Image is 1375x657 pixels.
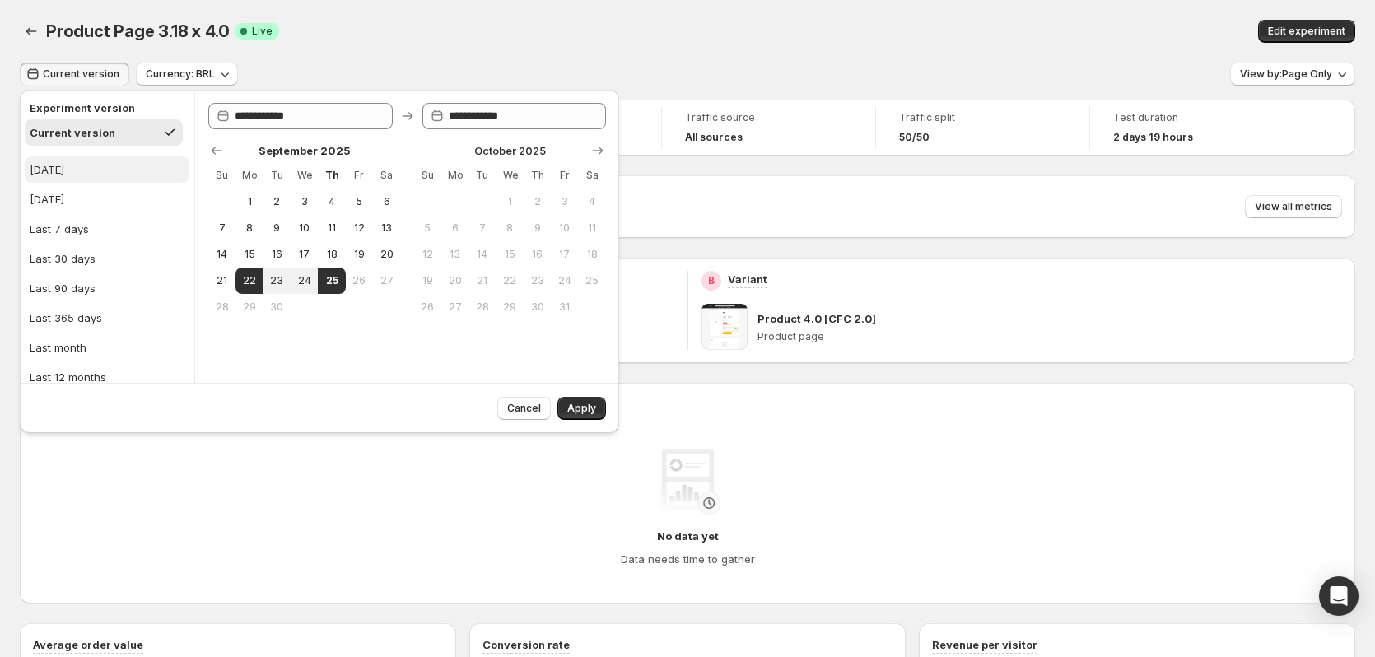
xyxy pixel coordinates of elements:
[25,305,189,331] button: Last 365 days
[25,186,189,212] button: [DATE]
[1240,68,1332,81] span: View by: Page Only
[496,215,524,241] button: Wednesday October 8 2025
[318,162,345,189] th: Thursday
[352,274,366,287] span: 26
[242,169,256,182] span: Mo
[297,169,311,182] span: We
[586,139,609,162] button: Show next month, November 2025
[441,215,468,241] button: Monday October 6 2025
[373,268,400,294] button: Saturday September 27 2025
[263,189,291,215] button: Tuesday September 2 2025
[324,274,338,287] span: 25
[270,248,284,261] span: 16
[708,274,715,287] h2: B
[482,636,570,653] h3: Conversion rate
[557,195,571,208] span: 3
[380,274,394,287] span: 27
[448,169,462,182] span: Mo
[448,274,462,287] span: 20
[324,248,338,261] span: 18
[25,156,189,183] button: [DATE]
[468,268,496,294] button: Tuesday October 21 2025
[757,330,1343,343] p: Product page
[1113,109,1281,146] a: Test duration2 days 19 hours
[503,274,517,287] span: 22
[208,268,235,294] button: Sunday September 21 2025
[208,241,235,268] button: Sunday September 14 2025
[497,397,551,420] button: Cancel
[503,169,517,182] span: We
[585,221,599,235] span: 11
[899,111,1066,124] span: Traffic split
[507,402,541,415] span: Cancel
[30,339,86,356] div: Last month
[621,551,755,567] h4: Data needs time to gather
[530,195,544,208] span: 2
[579,189,606,215] button: Saturday October 4 2025
[585,248,599,261] span: 18
[205,139,228,162] button: Show previous month, August 2025
[43,68,119,81] span: Current version
[318,215,345,241] button: Thursday September 11 2025
[352,195,366,208] span: 5
[441,268,468,294] button: Monday October 20 2025
[270,221,284,235] span: 9
[468,162,496,189] th: Tuesday
[685,131,743,144] h4: All sources
[441,241,468,268] button: Monday October 13 2025
[346,215,373,241] button: Friday September 12 2025
[297,274,311,287] span: 24
[235,241,263,268] button: Monday September 15 2025
[270,169,284,182] span: Tu
[557,274,571,287] span: 24
[557,301,571,314] span: 31
[136,63,238,86] button: Currency: BRL
[235,294,263,320] button: Monday September 29 2025
[30,250,96,267] div: Last 30 days
[291,241,318,268] button: Wednesday September 17 2025
[30,161,64,178] div: [DATE]
[685,109,852,146] a: Traffic sourceAll sources
[270,274,284,287] span: 23
[468,294,496,320] button: Tuesday October 28 2025
[25,245,189,272] button: Last 30 days
[503,221,517,235] span: 8
[297,248,311,261] span: 17
[291,268,318,294] button: Wednesday September 24 2025
[352,248,366,261] span: 19
[524,189,551,215] button: Thursday October 2 2025
[324,195,338,208] span: 4
[380,195,394,208] span: 6
[324,221,338,235] span: 11
[208,162,235,189] th: Sunday
[208,215,235,241] button: Sunday September 7 2025
[421,221,435,235] span: 5
[352,169,366,182] span: Fr
[468,215,496,241] button: Tuesday October 7 2025
[503,301,517,314] span: 29
[263,268,291,294] button: Tuesday September 23 2025
[373,162,400,189] th: Saturday
[30,124,115,141] div: Current version
[579,215,606,241] button: Saturday October 11 2025
[757,310,876,327] p: Product 4.0 [CFC 2.0]
[551,241,578,268] button: Friday October 17 2025
[215,274,229,287] span: 21
[346,268,373,294] button: Friday September 26 2025
[475,248,489,261] span: 14
[657,528,719,544] h4: No data yet
[441,294,468,320] button: Monday October 27 2025
[235,162,263,189] th: Monday
[373,215,400,241] button: Saturday September 13 2025
[932,636,1037,653] h3: Revenue per visitor
[530,301,544,314] span: 30
[215,301,229,314] span: 28
[291,215,318,241] button: Wednesday September 10 2025
[448,301,462,314] span: 27
[242,195,256,208] span: 1
[270,195,284,208] span: 2
[373,189,400,215] button: Saturday September 6 2025
[30,191,64,207] div: [DATE]
[496,294,524,320] button: Wednesday October 29 2025
[346,241,373,268] button: Friday September 19 2025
